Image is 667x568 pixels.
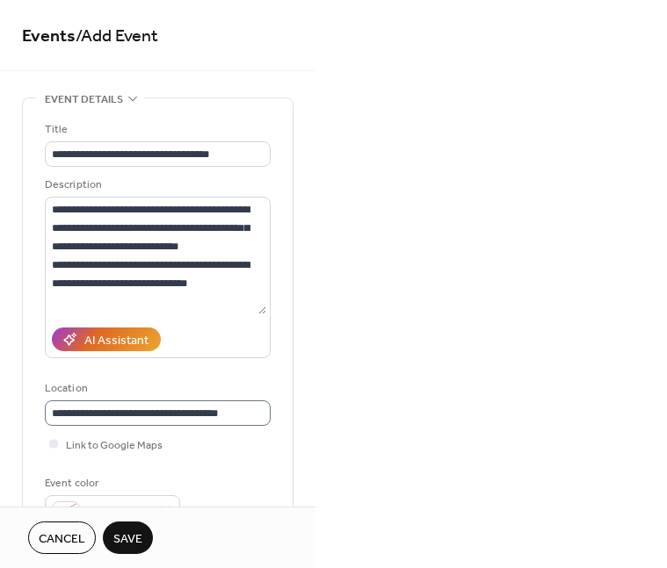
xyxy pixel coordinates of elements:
[76,19,158,54] span: / Add Event
[113,530,142,549] span: Save
[22,19,76,54] a: Events
[45,379,267,398] div: Location
[45,474,177,493] div: Event color
[45,90,123,109] span: Event details
[52,327,161,351] button: AI Assistant
[84,332,149,350] div: AI Assistant
[66,436,163,455] span: Link to Google Maps
[28,521,96,554] button: Cancel
[39,530,85,549] span: Cancel
[45,176,267,194] div: Description
[45,120,267,139] div: Title
[103,521,153,554] button: Save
